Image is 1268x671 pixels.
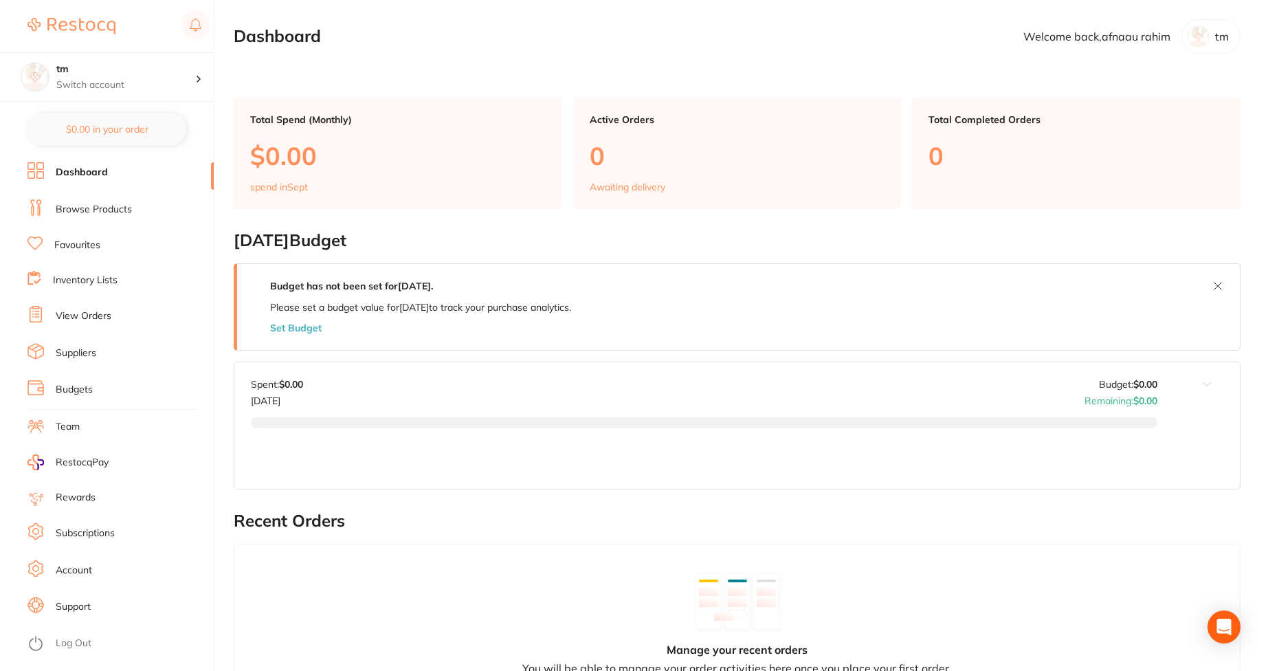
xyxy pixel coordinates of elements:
div: Open Intercom Messenger [1208,610,1241,643]
p: Welcome back, afnaau rahim [1023,30,1170,43]
p: Remaining: [1085,390,1157,406]
a: Budgets [56,383,93,397]
strong: $0.00 [279,378,303,390]
p: Spent: [251,379,303,390]
p: Budget: [1099,379,1157,390]
button: Set Budget [270,322,322,333]
a: Inventory Lists [53,274,118,287]
h4: Manage your recent orders [667,643,808,656]
a: Support [56,600,91,614]
a: Subscriptions [56,527,115,540]
h2: Dashboard [234,27,321,46]
p: [DATE] [251,390,303,406]
h4: tm [56,63,195,76]
span: RestocqPay [56,456,109,470]
p: $0.00 [250,142,546,170]
a: Rewards [56,491,96,505]
a: Account [56,564,92,577]
p: 0 [928,142,1224,170]
p: Switch account [56,78,195,92]
a: RestocqPay [27,454,109,470]
img: tm [21,63,49,91]
img: Restocq Logo [27,18,115,34]
strong: Budget has not been set for [DATE] . [270,280,433,292]
p: tm [1215,30,1229,43]
a: Dashboard [56,166,108,179]
h2: Recent Orders [234,511,1241,531]
p: Total Spend (Monthly) [250,114,546,125]
button: Log Out [27,633,210,655]
button: $0.00 in your order [27,113,186,146]
p: Please set a budget value for [DATE] to track your purchase analytics. [270,302,571,313]
a: Browse Products [56,203,132,217]
strong: $0.00 [1133,378,1157,390]
p: Awaiting delivery [590,181,665,192]
p: spend in Sept [250,181,308,192]
a: Total Spend (Monthly)$0.00spend inSept [234,98,562,209]
p: Active Orders [590,114,885,125]
strong: $0.00 [1133,395,1157,407]
a: Total Completed Orders0 [912,98,1241,209]
h2: [DATE] Budget [234,231,1241,250]
a: Suppliers [56,346,96,360]
img: RestocqPay [27,454,44,470]
a: Team [56,420,80,434]
a: Restocq Logo [27,10,115,42]
a: Log Out [56,637,91,650]
p: Total Completed Orders [928,114,1224,125]
a: View Orders [56,309,111,323]
p: 0 [590,142,885,170]
a: Active Orders0Awaiting delivery [573,98,902,209]
a: Favourites [54,239,100,252]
